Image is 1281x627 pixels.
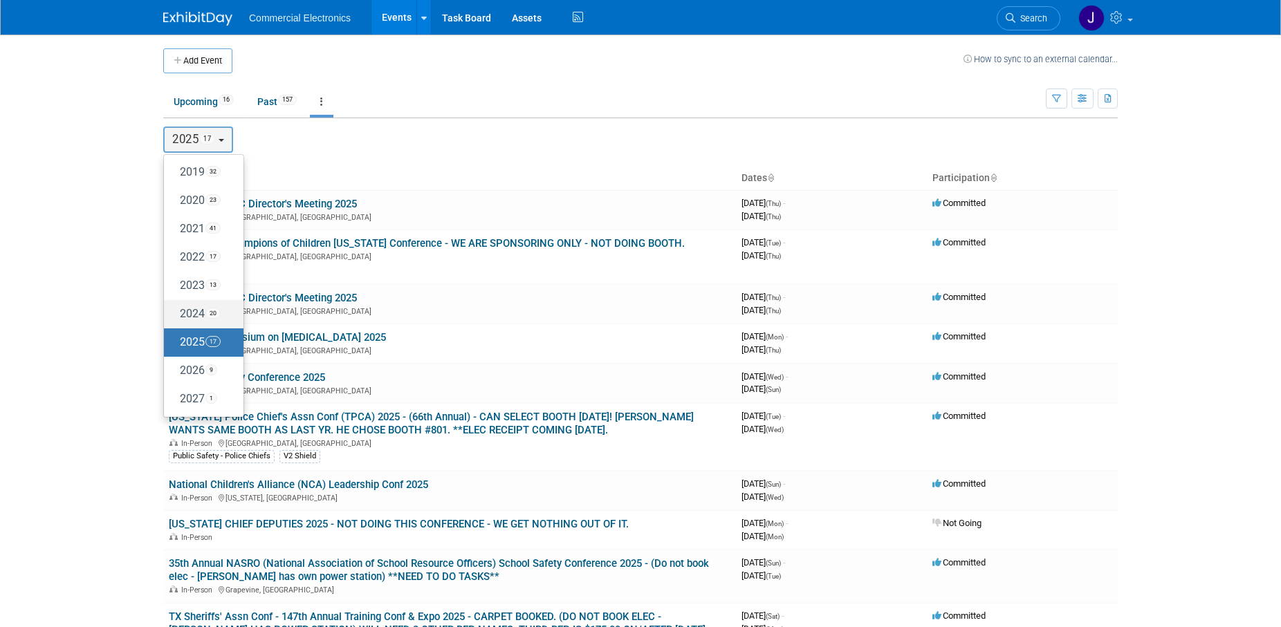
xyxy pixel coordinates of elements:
span: [DATE] [741,211,781,221]
span: (Thu) [766,252,781,260]
img: In-Person Event [169,586,178,592]
span: (Sun) [766,480,781,488]
span: (Wed) [766,373,784,381]
div: [GEOGRAPHIC_DATA], [GEOGRAPHIC_DATA] [169,305,730,316]
span: Committed [932,237,986,247]
a: [US_STATE] Police Chief's Assn Conf (TPCA) 2025 - (66th Annual) - CAN SELECT BOOTH [DATE]! [PERSO... [169,411,694,436]
a: National Children's Alliance (NCA) Leadership Conf 2025 [169,478,428,491]
span: (Sun) [766,559,781,567]
span: [DATE] [741,344,781,355]
span: - [786,331,788,341]
span: [DATE] [741,411,785,421]
span: [DATE] [741,292,785,302]
div: [US_STATE], [GEOGRAPHIC_DATA] [169,492,730,503]
label: 2024 [171,303,230,326]
span: Committed [932,411,986,421]
span: In-Person [181,494,216,503]
a: [US_STATE] CAC Director's Meeting 2025 [169,198,357,210]
span: Committed [932,371,986,382]
a: 41st Int'l Symposium on [MEDICAL_DATA] 2025 [169,331,386,344]
span: Committed [932,198,986,208]
img: In-Person Event [169,533,178,540]
span: [DATE] [741,198,785,208]
img: Jennifer Roosa [1078,5,1105,31]
span: (Tue) [766,413,781,420]
span: Search [1015,13,1047,24]
a: Search [997,6,1060,30]
a: Sort by Start Date [767,172,774,183]
span: (Mon) [766,520,784,527]
a: [US_STATE] CAC Director's Meeting 2025 [169,292,357,304]
div: [GEOGRAPHIC_DATA], [GEOGRAPHIC_DATA] [169,344,730,355]
th: Event [163,167,736,190]
span: - [783,411,785,421]
span: In-Person [181,586,216,595]
label: 2026 [171,359,230,382]
span: 41 [205,223,221,234]
span: 157 [278,95,297,105]
a: Past157 [247,88,307,115]
span: Commercial Electronics [249,12,351,24]
span: - [783,478,785,489]
span: Committed [932,331,986,341]
span: [DATE] [741,305,781,315]
span: [DATE] [741,478,785,489]
a: [US_STATE] CHIEF DEPUTIES 2025 - NOT DOING THIS CONFERENCE - WE GET NOTHING OUT OF IT. [169,518,629,530]
label: 2021 [171,218,230,241]
div: [GEOGRAPHIC_DATA], [GEOGRAPHIC_DATA] [169,384,730,395]
div: [GEOGRAPHIC_DATA], [GEOGRAPHIC_DATA] [169,211,730,222]
span: (Sun) [766,386,781,393]
img: ExhibitDay [163,12,232,26]
span: - [786,371,788,382]
span: (Tue) [766,572,781,580]
th: Dates [736,167,927,190]
label: 2019 [171,161,230,184]
span: [DATE] [741,531,784,541]
span: [DATE] [741,371,788,382]
span: Committed [932,557,986,568]
span: Committed [932,478,986,489]
a: Sort by Participation Type [990,172,997,183]
div: Public Safety - Police Chiefs [169,450,275,462]
div: [GEOGRAPHIC_DATA], [GEOGRAPHIC_DATA] [169,437,730,448]
span: [DATE] [741,557,785,568]
button: Add Event [163,48,232,73]
img: In-Person Event [169,439,178,446]
span: (Thu) [766,346,781,354]
span: - [783,292,785,302]
span: - [783,557,785,568]
label: 2023 [171,274,230,297]
span: [DATE] [741,424,784,434]
span: Not Going [932,518,982,528]
span: - [782,610,784,621]
span: 1 [205,393,217,404]
span: 17 [205,336,221,347]
span: [DATE] [741,250,781,261]
label: 2025 [171,331,230,354]
button: 202517 [163,127,233,153]
span: 16 [219,95,234,105]
span: [DATE] [741,237,785,247]
span: (Mon) [766,533,784,541]
span: (Thu) [766,294,781,301]
label: 2027 [171,388,230,411]
label: 2020 [171,189,230,212]
label: 2022 [171,246,230,269]
span: 20 [205,308,221,319]
a: TX Public Safety Conference 2025 [169,371,325,384]
span: 17 [199,133,215,144]
div: Grapevine, [GEOGRAPHIC_DATA] [169,583,730,595]
span: - [783,237,785,247]
span: [DATE] [741,570,781,581]
span: 13 [205,279,221,290]
span: Committed [932,610,986,621]
span: (Thu) [766,307,781,315]
a: 35th Annual NASRO (National Association of School Resource Officers) School Safety Conference 202... [169,557,709,583]
span: [DATE] [741,492,784,502]
span: [DATE] [741,384,781,394]
span: (Sat) [766,612,780,620]
div: [GEOGRAPHIC_DATA], [GEOGRAPHIC_DATA] [169,250,730,261]
th: Participation [927,167,1118,190]
span: - [786,518,788,528]
span: [DATE] [741,518,788,528]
